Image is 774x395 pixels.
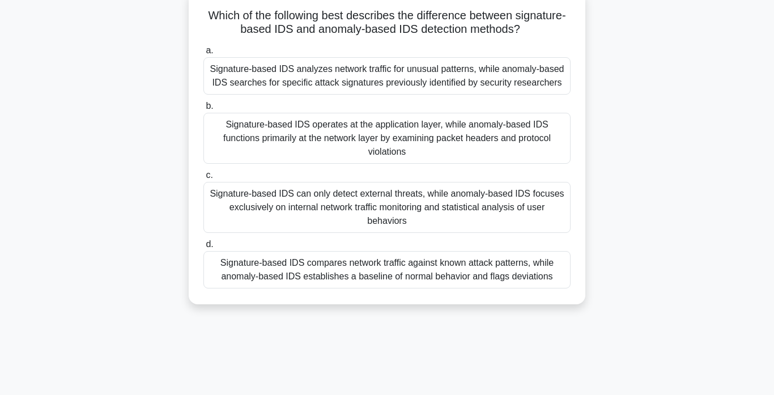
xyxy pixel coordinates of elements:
h5: Which of the following best describes the difference between signature-based IDS and anomaly-base... [202,9,572,37]
span: d. [206,239,213,249]
span: c. [206,170,212,180]
div: Signature-based IDS operates at the application layer, while anomaly-based IDS functions primaril... [203,113,571,164]
span: a. [206,45,213,55]
div: Signature-based IDS analyzes network traffic for unusual patterns, while anomaly-based IDS search... [203,57,571,95]
div: Signature-based IDS compares network traffic against known attack patterns, while anomaly-based I... [203,251,571,288]
div: Signature-based IDS can only detect external threats, while anomaly-based IDS focuses exclusively... [203,182,571,233]
span: b. [206,101,213,111]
